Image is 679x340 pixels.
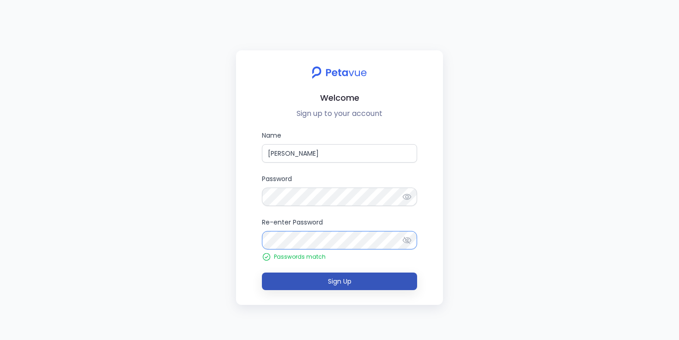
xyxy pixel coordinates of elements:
label: Re-enter Password [262,217,417,249]
input: Re-enter Password [262,231,417,249]
label: Name [262,130,417,163]
button: Sign Up [262,273,417,290]
span: Sign Up [328,277,352,286]
span: Passwords match [274,253,326,261]
input: Name [262,144,417,163]
label: Password [262,174,417,206]
input: Password [262,188,417,206]
h2: Welcome [243,91,436,104]
img: petavue logo [306,61,373,84]
p: Sign up to your account [243,108,436,119]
